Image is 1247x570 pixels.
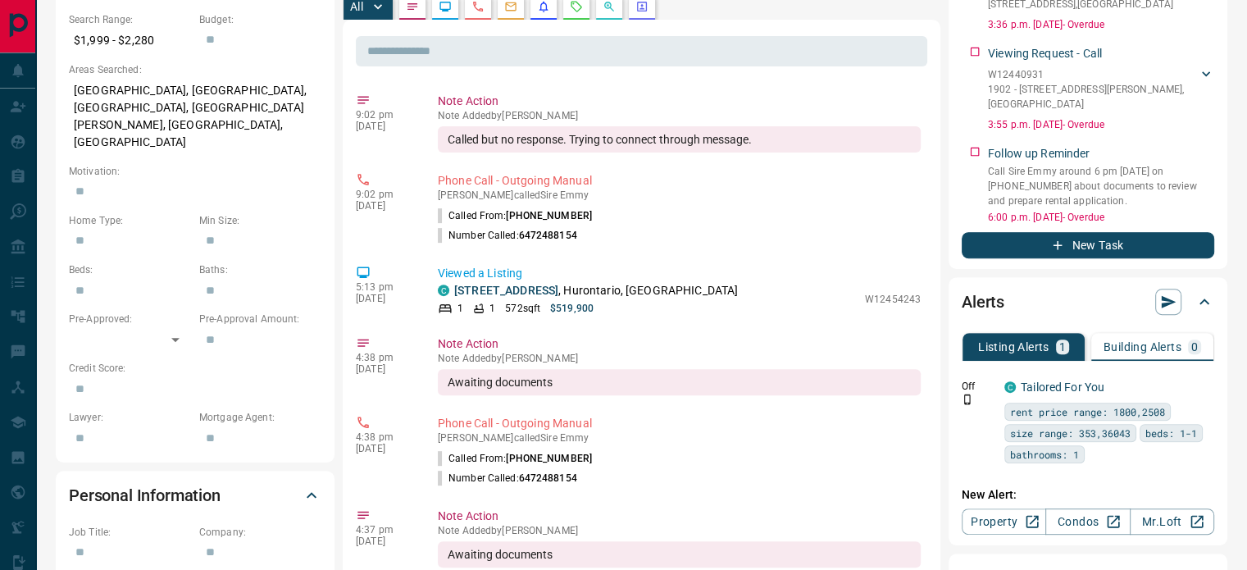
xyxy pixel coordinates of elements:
p: Areas Searched: [69,62,321,77]
a: Mr.Loft [1130,508,1214,535]
p: Called From: [438,208,592,223]
p: Phone Call - Outgoing Manual [438,172,921,189]
p: Baths: [199,262,321,277]
div: W124409311902 - [STREET_ADDRESS][PERSON_NAME],[GEOGRAPHIC_DATA] [988,64,1214,115]
p: 9:02 pm [356,189,413,200]
p: Beds: [69,262,191,277]
p: , Hurontario, [GEOGRAPHIC_DATA] [454,282,738,299]
p: 1 [489,301,495,316]
p: [DATE] [356,443,413,454]
p: Viewed a Listing [438,265,921,282]
button: New Task [962,232,1214,258]
p: Listing Alerts [978,341,1049,353]
p: 1 [1059,341,1066,353]
div: condos.ca [1004,381,1016,393]
p: 3:55 p.m. [DATE] - Overdue [988,117,1214,132]
p: Note Action [438,93,921,110]
p: Motivation: [69,164,321,179]
p: 5:13 pm [356,281,413,293]
p: Phone Call - Outgoing Manual [438,415,921,432]
p: [DATE] [356,200,413,212]
p: Call Sire Emmy around 6 pm [DATE] on [PHONE_NUMBER] about documents to review and prepare rental ... [988,164,1214,208]
span: [PHONE_NUMBER] [506,210,592,221]
svg: Push Notification Only [962,394,973,405]
p: New Alert: [962,486,1214,504]
div: Awaiting documents [438,541,921,568]
span: 6472488154 [519,472,577,484]
p: $1,999 - $2,280 [69,27,191,54]
div: Personal Information [69,476,321,515]
p: Note Added by [PERSON_NAME] [438,353,921,364]
p: 4:38 pm [356,352,413,363]
span: 6472488154 [519,230,577,241]
p: [PERSON_NAME] called Sire Emmy [438,189,921,201]
p: Number Called: [438,228,577,243]
p: Job Title: [69,525,191,540]
p: Budget: [199,12,321,27]
p: 4:37 pm [356,524,413,536]
div: Alerts [962,282,1214,321]
a: Tailored For You [1021,381,1104,394]
p: Off [962,379,994,394]
p: $519,900 [550,301,594,316]
p: Note Added by [PERSON_NAME] [438,110,921,121]
p: Follow up Reminder [988,145,1090,162]
p: Building Alerts [1104,341,1181,353]
span: size range: 353,36043 [1010,425,1131,441]
p: Company: [199,525,321,540]
p: 9:02 pm [356,109,413,121]
p: All [350,1,363,12]
span: [PHONE_NUMBER] [506,453,592,464]
p: 0 [1191,341,1198,353]
p: Lawyer: [69,410,191,425]
p: Viewing Request - Call [988,45,1102,62]
p: 3:36 p.m. [DATE] - Overdue [988,17,1214,32]
p: Credit Score: [69,361,321,376]
span: bathrooms: 1 [1010,446,1079,463]
p: Pre-Approval Amount: [199,312,321,326]
p: Search Range: [69,12,191,27]
p: 1 [457,301,463,316]
span: rent price range: 1800,2508 [1010,404,1165,420]
p: W12454243 [865,292,921,307]
div: Awaiting documents [438,369,921,395]
p: 572 sqft [505,301,540,316]
p: [DATE] [356,363,413,375]
p: 6:00 p.m. [DATE] - Overdue [988,210,1214,225]
p: [PERSON_NAME] called Sire Emmy [438,432,921,444]
span: beds: 1-1 [1145,425,1197,441]
div: condos.ca [438,285,449,296]
p: [DATE] [356,536,413,547]
p: Number Called: [438,471,577,486]
p: 4:38 pm [356,431,413,443]
p: Home Type: [69,213,191,228]
p: 1902 - [STREET_ADDRESS][PERSON_NAME] , [GEOGRAPHIC_DATA] [988,82,1198,112]
p: Called From: [438,451,592,466]
h2: Personal Information [69,482,221,508]
p: [DATE] [356,293,413,304]
h2: Alerts [962,289,1004,315]
a: Property [962,508,1046,535]
p: Pre-Approved: [69,312,191,326]
a: Condos [1045,508,1130,535]
a: [STREET_ADDRESS] [454,284,558,297]
p: Note Action [438,335,921,353]
p: Min Size: [199,213,321,228]
p: Mortgage Agent: [199,410,321,425]
div: Called but no response. Trying to connect through message. [438,126,921,153]
p: W12440931 [988,67,1198,82]
p: [GEOGRAPHIC_DATA], [GEOGRAPHIC_DATA], [GEOGRAPHIC_DATA], [GEOGRAPHIC_DATA][PERSON_NAME], [GEOGRAP... [69,77,321,156]
p: [DATE] [356,121,413,132]
p: Note Added by [PERSON_NAME] [438,525,921,536]
p: Note Action [438,508,921,525]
